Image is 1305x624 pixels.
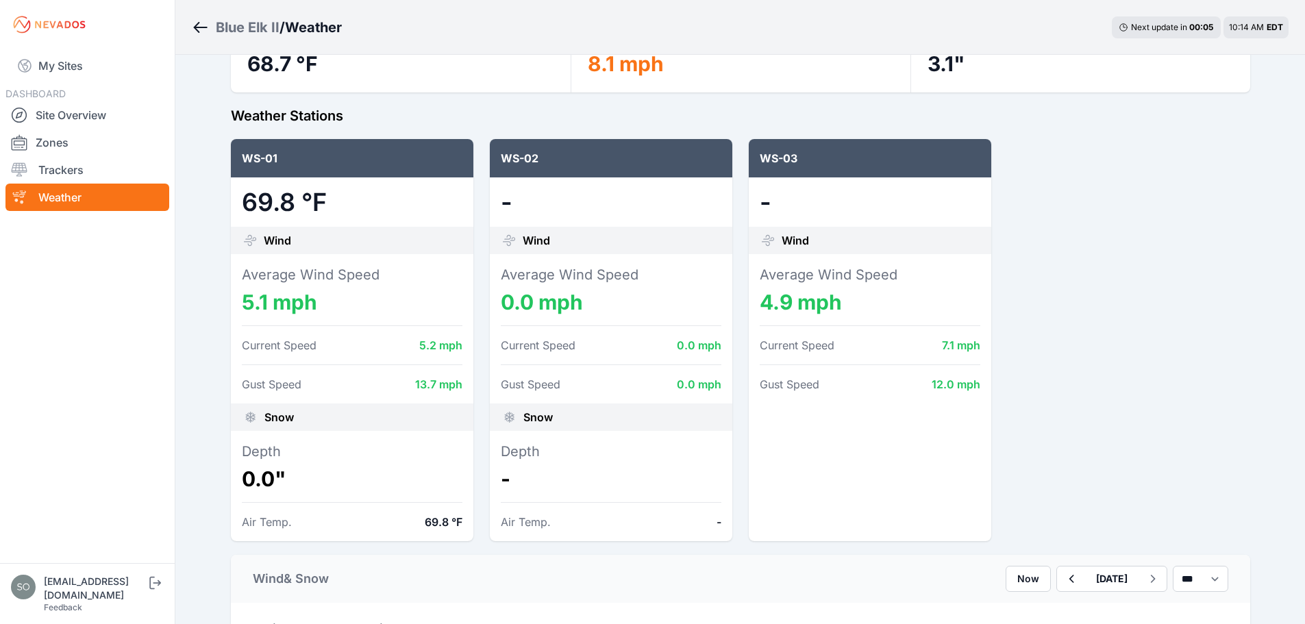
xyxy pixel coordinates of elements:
[501,442,721,461] dt: Depth
[44,602,82,612] a: Feedback
[231,139,473,177] div: WS-01
[216,18,279,37] a: Blue Elk II
[1085,566,1139,591] button: [DATE]
[415,376,462,392] dd: 13.7 mph
[5,101,169,129] a: Site Overview
[242,514,292,530] dt: Air Temp.
[1006,566,1051,592] button: Now
[501,265,721,284] dt: Average Wind Speed
[425,514,462,530] dd: 69.8 °F
[247,51,318,76] span: 68.7 °F
[928,51,965,76] span: 3.1"
[5,49,169,82] a: My Sites
[782,232,809,249] span: Wind
[253,569,329,588] div: Wind & Snow
[523,232,550,249] span: Wind
[279,18,285,37] span: /
[501,376,560,392] dt: Gust Speed
[942,337,980,353] dd: 7.1 mph
[1189,22,1214,33] div: 00 : 05
[490,139,732,177] div: WS-02
[760,290,980,314] dd: 4.9 mph
[677,337,721,353] dd: 0.0 mph
[760,337,834,353] dt: Current Speed
[11,575,36,599] img: solarae@invenergy.com
[242,337,316,353] dt: Current Speed
[5,156,169,184] a: Trackers
[419,337,462,353] dd: 5.2 mph
[760,265,980,284] dt: Average Wind Speed
[749,139,991,177] div: WS-03
[44,575,147,602] div: [EMAIL_ADDRESS][DOMAIN_NAME]
[264,232,291,249] span: Wind
[264,409,294,425] span: Snow
[5,129,169,156] a: Zones
[1267,22,1283,32] span: EDT
[242,442,462,461] dt: Depth
[717,514,721,530] dd: -
[501,188,721,216] dd: -
[285,18,342,37] h3: Weather
[760,376,819,392] dt: Gust Speed
[501,290,721,314] dd: 0.0 mph
[1131,22,1187,32] span: Next update in
[932,376,980,392] dd: 12.0 mph
[501,337,575,353] dt: Current Speed
[231,106,1250,125] h2: Weather Stations
[501,514,551,530] dt: Air Temp.
[242,290,462,314] dd: 5.1 mph
[523,409,553,425] span: Snow
[11,14,88,36] img: Nevados
[5,88,66,99] span: DASHBOARD
[760,188,980,216] dd: -
[242,265,462,284] dt: Average Wind Speed
[501,466,721,491] dd: -
[192,10,342,45] nav: Breadcrumb
[242,188,462,216] dd: 69.8 °F
[242,466,462,491] dd: 0.0"
[242,376,301,392] dt: Gust Speed
[5,184,169,211] a: Weather
[677,376,721,392] dd: 0.0 mph
[588,51,664,76] span: 8.1 mph
[1229,22,1264,32] span: 10:14 AM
